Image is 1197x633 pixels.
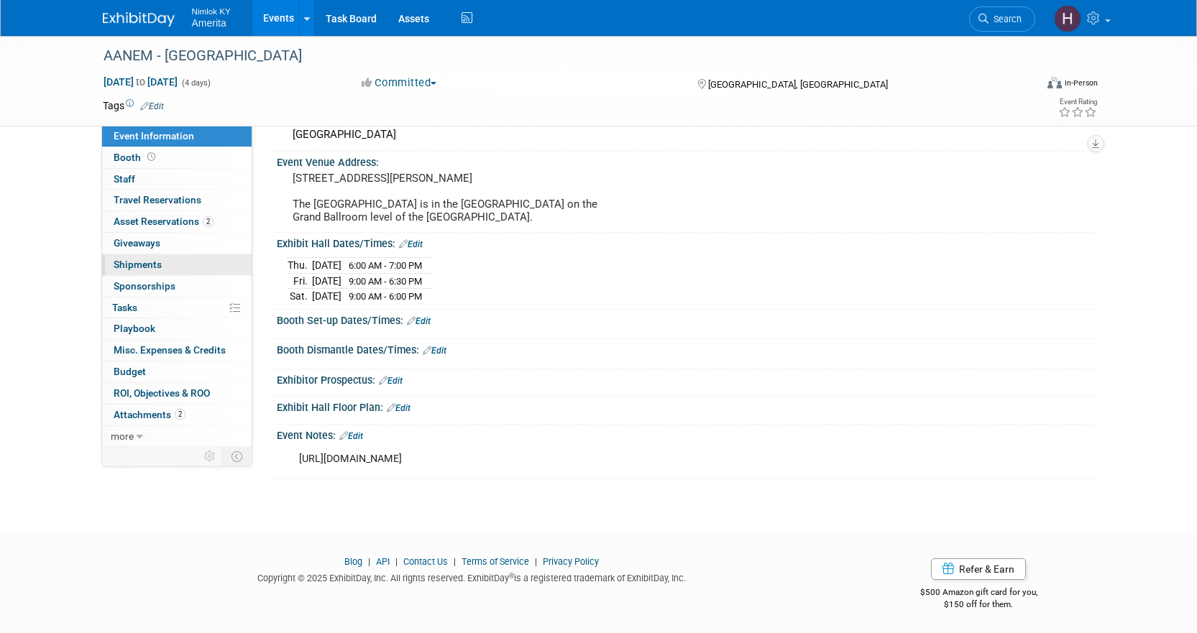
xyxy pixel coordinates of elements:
span: Attachments [114,409,185,420]
pre: [STREET_ADDRESS][PERSON_NAME] The [GEOGRAPHIC_DATA] is in the [GEOGRAPHIC_DATA] on the Grand Ball... [293,172,602,223]
a: Refer & Earn [931,558,1026,580]
div: Event Rating [1058,98,1097,106]
span: Search [989,14,1022,24]
a: Misc. Expenses & Credits [102,340,252,361]
a: Staff [102,169,252,190]
span: Staff [114,173,135,185]
td: Fri. [288,273,312,289]
span: more [111,430,134,442]
div: $500 Amazon gift card for you, [863,577,1095,610]
span: Tasks [112,302,137,313]
span: Giveaways [114,237,160,249]
span: 6:00 AM - 7:00 PM [349,260,422,271]
span: Misc. Expenses & Credits [114,344,226,356]
a: Budget [102,361,252,382]
div: Exhibit Hall Dates/Times: [277,233,1095,251]
sup: ® [509,572,514,580]
span: 9:00 AM - 6:00 PM [349,291,422,302]
a: Edit [387,403,411,413]
a: Edit [423,346,446,356]
span: Asset Reservations [114,216,214,227]
div: In-Person [1064,78,1098,88]
a: Shipments [102,254,252,275]
img: ExhibitDay [103,12,175,27]
a: Booth [102,147,252,168]
div: Event Notes: [277,425,1095,443]
span: Shipments [114,259,162,270]
a: Travel Reservations [102,190,252,211]
td: [DATE] [312,289,341,304]
span: 9:00 AM - 6:30 PM [349,276,422,287]
a: Privacy Policy [543,556,599,567]
span: Sponsorships [114,280,175,292]
span: | [450,556,459,567]
a: Playbook [102,318,252,339]
span: | [364,556,374,567]
td: Tags [103,98,164,113]
span: (4 days) [180,78,211,88]
a: Sponsorships [102,276,252,297]
span: [GEOGRAPHIC_DATA], [GEOGRAPHIC_DATA] [708,79,888,90]
a: Event Information [102,126,252,147]
td: Personalize Event Tab Strip [198,447,223,466]
a: Search [969,6,1035,32]
div: Event Format [950,75,1099,96]
div: Booth Set-up Dates/Times: [277,310,1095,328]
span: Amerita [192,17,226,29]
div: Copyright © 2025 ExhibitDay, Inc. All rights reserved. ExhibitDay is a registered trademark of Ex... [103,568,842,585]
td: Sat. [288,289,312,304]
span: Booth [114,152,158,163]
span: Travel Reservations [114,194,201,205]
td: Toggle Event Tabs [222,447,252,466]
div: Booth Dismantle Dates/Times: [277,339,1095,358]
span: Nimlok KY [192,3,231,18]
a: Terms of Service [462,556,529,567]
a: Tasks [102,297,252,318]
span: Playbook [114,323,155,334]
td: [DATE] [312,273,341,289]
a: Blog [344,556,362,567]
a: Giveaways [102,233,252,254]
a: Edit [339,431,363,441]
div: [URL][DOMAIN_NAME] [289,445,937,473]
a: Edit [140,101,164,111]
td: [DATE] [312,257,341,273]
span: 2 [203,216,214,227]
img: Hannah Durbin [1054,5,1081,32]
img: Format-Inperson.png [1047,77,1062,88]
div: Event Venue Address: [277,152,1095,170]
a: API [376,556,390,567]
span: | [392,556,401,567]
div: Exhibit Hall Floor Plan: [277,397,1095,415]
span: Booth not reserved yet [145,152,158,162]
a: Edit [407,316,431,326]
td: Thu. [288,257,312,273]
div: [GEOGRAPHIC_DATA] [288,124,1084,146]
a: Asset Reservations2 [102,211,252,232]
div: AANEM - [GEOGRAPHIC_DATA] [98,43,1014,69]
div: Exhibitor Prospectus: [277,369,1095,388]
span: to [134,76,147,88]
a: Edit [379,376,403,386]
span: [DATE] [DATE] [103,75,178,88]
span: Budget [114,366,146,377]
span: ROI, Objectives & ROO [114,387,210,399]
a: Attachments2 [102,405,252,425]
a: Contact Us [403,556,448,567]
div: $150 off for them. [863,599,1095,611]
span: Event Information [114,130,194,142]
span: | [531,556,541,567]
button: Committed [357,75,442,91]
span: 2 [175,409,185,420]
a: ROI, Objectives & ROO [102,383,252,404]
a: more [102,426,252,447]
a: Edit [399,239,423,249]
